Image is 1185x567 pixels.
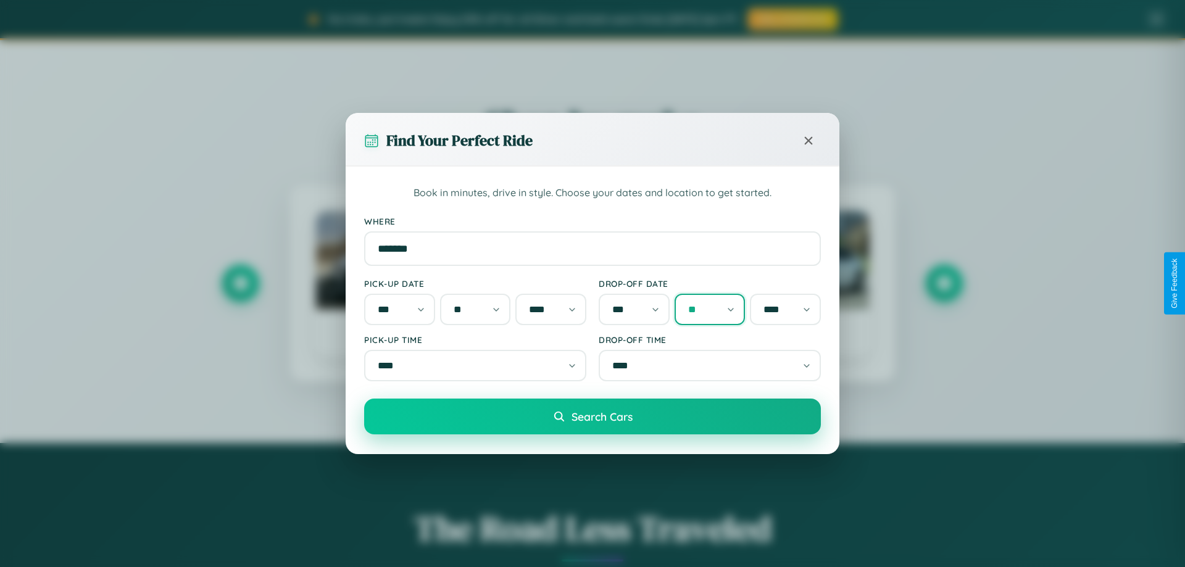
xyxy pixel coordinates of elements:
[364,334,586,345] label: Pick-up Time
[599,278,821,289] label: Drop-off Date
[386,130,533,151] h3: Find Your Perfect Ride
[364,399,821,434] button: Search Cars
[364,216,821,226] label: Where
[572,410,633,423] span: Search Cars
[599,334,821,345] label: Drop-off Time
[364,278,586,289] label: Pick-up Date
[364,185,821,201] p: Book in minutes, drive in style. Choose your dates and location to get started.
